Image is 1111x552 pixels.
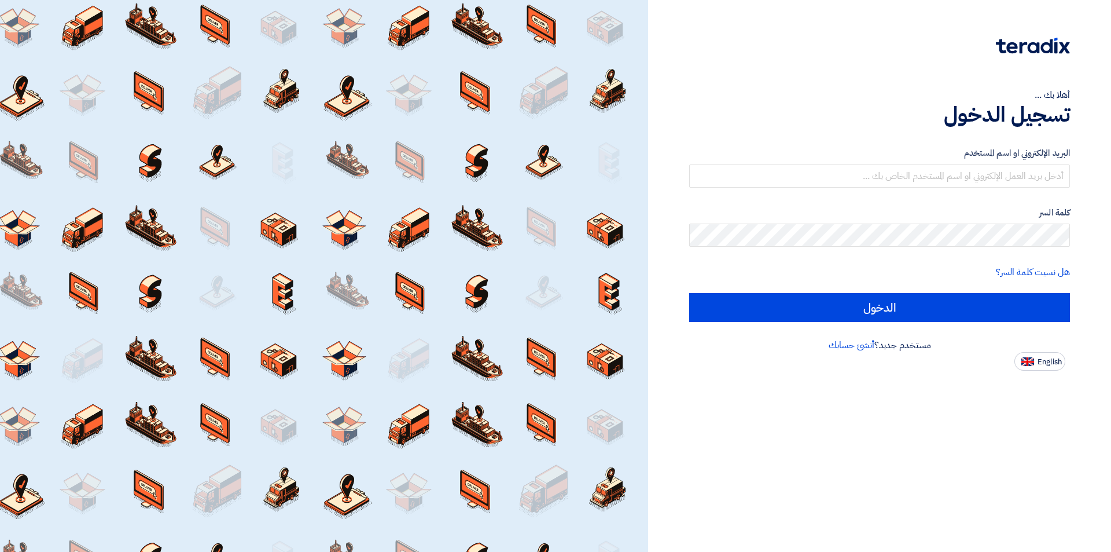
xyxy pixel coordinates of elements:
div: أهلا بك ... [689,88,1070,102]
a: أنشئ حسابك [829,338,874,352]
a: هل نسيت كلمة السر؟ [996,265,1070,279]
div: مستخدم جديد؟ [689,338,1070,352]
span: English [1038,358,1062,366]
input: الدخول [689,293,1070,322]
label: كلمة السر [689,206,1070,220]
label: البريد الإلكتروني او اسم المستخدم [689,147,1070,160]
img: Teradix logo [996,38,1070,54]
input: أدخل بريد العمل الإلكتروني او اسم المستخدم الخاص بك ... [689,164,1070,188]
h1: تسجيل الدخول [689,102,1070,127]
img: en-US.png [1021,357,1034,366]
button: English [1014,352,1065,371]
